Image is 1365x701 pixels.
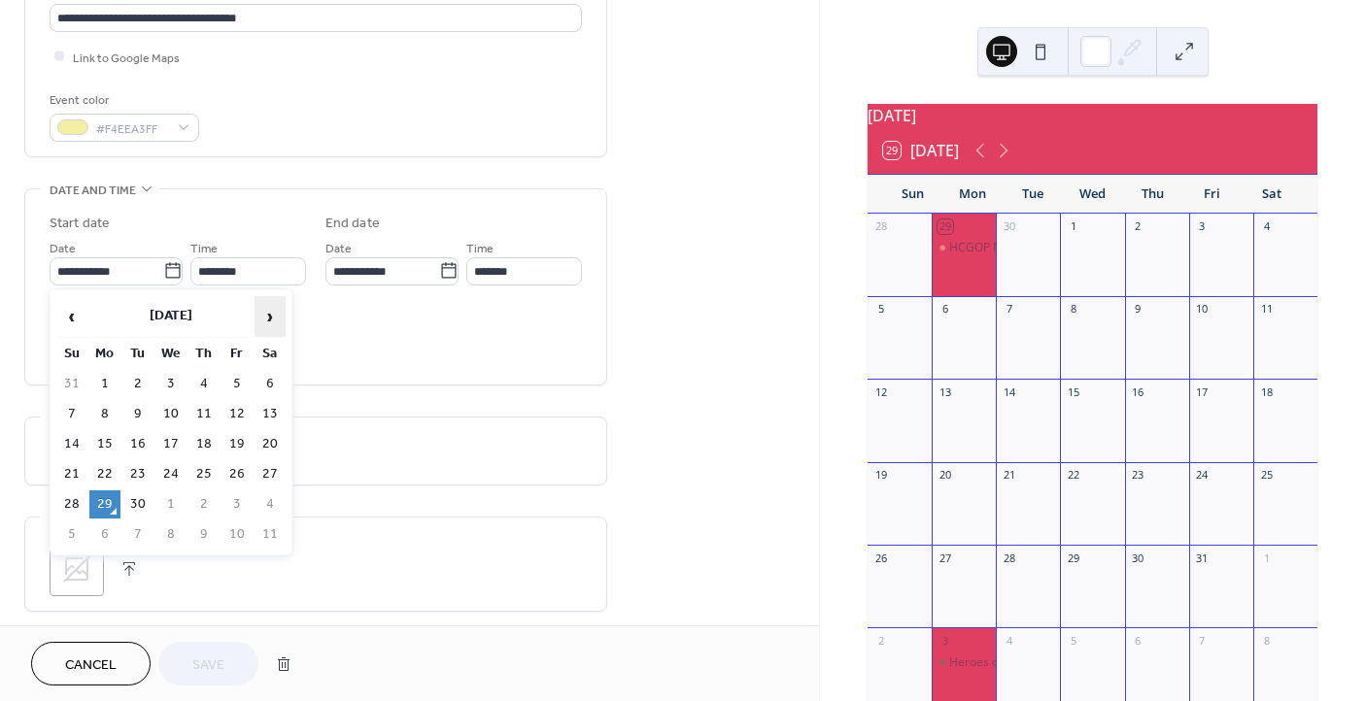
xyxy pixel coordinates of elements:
[1122,175,1182,214] div: Thu
[89,400,120,428] td: 8
[255,340,286,368] th: Sa
[1259,468,1274,483] div: 25
[222,340,253,368] th: Fr
[949,240,1038,256] div: HCGOP Meeting
[188,370,220,398] td: 4
[155,520,187,549] td: 8
[943,175,1004,214] div: Mon
[1259,384,1274,399] div: 18
[1002,219,1016,234] div: 30
[1066,219,1080,234] div: 1
[50,542,104,596] div: ;
[1063,175,1123,214] div: Wed
[122,370,154,398] td: 2
[1182,175,1243,214] div: Fri
[65,655,117,676] span: Cancel
[56,430,87,458] td: 14
[89,340,120,368] th: Mo
[1002,551,1016,565] div: 28
[1242,175,1302,214] div: Sat
[938,468,952,483] div: 20
[1002,633,1016,648] div: 4
[56,460,87,488] td: 21
[122,340,154,368] th: Tu
[89,460,120,488] td: 22
[1131,384,1145,399] div: 16
[56,340,87,368] th: Su
[155,340,187,368] th: We
[56,370,87,398] td: 31
[1066,551,1080,565] div: 29
[255,490,286,518] td: 4
[155,370,187,398] td: 3
[1131,219,1145,234] div: 2
[188,340,220,368] th: Th
[50,181,136,201] span: Date and time
[89,296,253,338] th: [DATE]
[155,460,187,488] td: 24
[31,642,151,685] button: Cancel
[56,490,87,518] td: 28
[190,238,218,258] span: Time
[873,219,888,234] div: 28
[50,90,195,111] div: Event color
[50,214,110,234] div: Start date
[883,175,943,214] div: Sun
[1195,633,1210,648] div: 7
[89,370,120,398] td: 1
[89,430,120,458] td: 15
[122,460,154,488] td: 23
[938,633,952,648] div: 3
[932,654,996,671] div: Heroes on the Green Benefit Golf Tournament
[1003,175,1063,214] div: Tue
[868,104,1317,127] div: [DATE]
[938,384,952,399] div: 13
[1195,551,1210,565] div: 31
[1066,468,1080,483] div: 22
[255,460,286,488] td: 27
[1195,219,1210,234] div: 3
[50,238,76,258] span: Date
[876,137,966,164] button: 29[DATE]
[122,520,154,549] td: 7
[1066,302,1080,317] div: 8
[222,400,253,428] td: 12
[1066,633,1080,648] div: 5
[155,400,187,428] td: 10
[1002,384,1016,399] div: 14
[255,400,286,428] td: 13
[56,400,87,428] td: 7
[1195,384,1210,399] div: 17
[56,520,87,549] td: 5
[122,400,154,428] td: 9
[89,520,120,549] td: 6
[1131,551,1145,565] div: 30
[873,468,888,483] div: 19
[255,430,286,458] td: 20
[256,297,285,336] span: ›
[1259,551,1274,565] div: 1
[873,633,888,648] div: 2
[1131,468,1145,483] div: 23
[1131,302,1145,317] div: 9
[155,490,187,518] td: 1
[255,520,286,549] td: 11
[188,400,220,428] td: 11
[222,520,253,549] td: 10
[932,240,996,256] div: HCGOP Meeting
[1195,302,1210,317] div: 10
[222,430,253,458] td: 19
[73,48,180,68] span: Link to Google Maps
[188,460,220,488] td: 25
[122,430,154,458] td: 16
[938,219,952,234] div: 29
[325,214,380,234] div: End date
[873,384,888,399] div: 12
[938,302,952,317] div: 6
[325,238,352,258] span: Date
[1259,219,1274,234] div: 4
[96,118,168,139] span: #F4EEA3FF
[255,370,286,398] td: 6
[155,430,187,458] td: 17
